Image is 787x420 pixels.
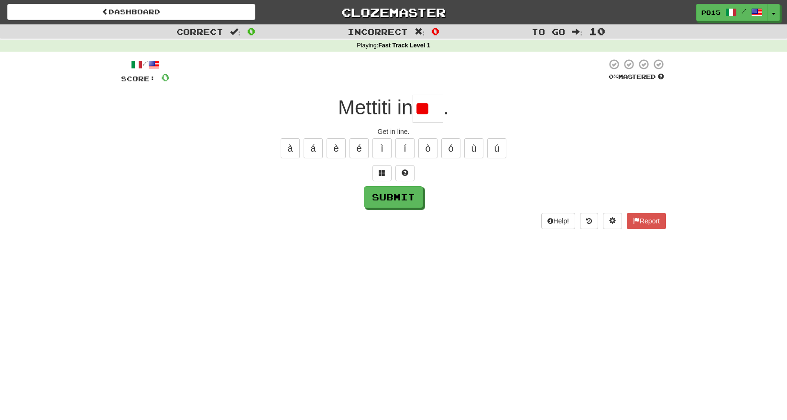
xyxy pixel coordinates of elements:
button: í [395,138,415,158]
button: Help! [541,213,575,229]
button: à [281,138,300,158]
span: Mettiti in [338,96,413,119]
button: Round history (alt+y) [580,213,598,229]
strong: Fast Track Level 1 [378,42,430,49]
button: á [304,138,323,158]
button: ò [418,138,437,158]
button: ó [441,138,460,158]
span: : [230,28,240,36]
div: Get in line. [121,127,666,136]
span: 0 [247,25,255,37]
span: Correct [176,27,223,36]
span: To go [532,27,565,36]
span: . [443,96,449,119]
div: Mastered [607,73,666,81]
span: : [415,28,425,36]
span: 0 % [609,73,618,80]
button: Submit [364,186,423,208]
button: è [327,138,346,158]
span: Score: [121,75,155,83]
span: / [742,8,746,14]
button: ì [372,138,392,158]
a: po15 / [696,4,768,21]
span: po15 [701,8,721,17]
button: ù [464,138,483,158]
a: Dashboard [7,4,255,20]
span: Incorrect [348,27,408,36]
button: ú [487,138,506,158]
span: 10 [589,25,605,37]
button: Report [627,213,666,229]
span: : [572,28,582,36]
span: 0 [431,25,439,37]
button: Switch sentence to multiple choice alt+p [372,165,392,181]
span: 0 [161,71,169,83]
div: / [121,58,169,70]
a: Clozemaster [270,4,518,21]
button: Single letter hint - you only get 1 per sentence and score half the points! alt+h [395,165,415,181]
button: é [350,138,369,158]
